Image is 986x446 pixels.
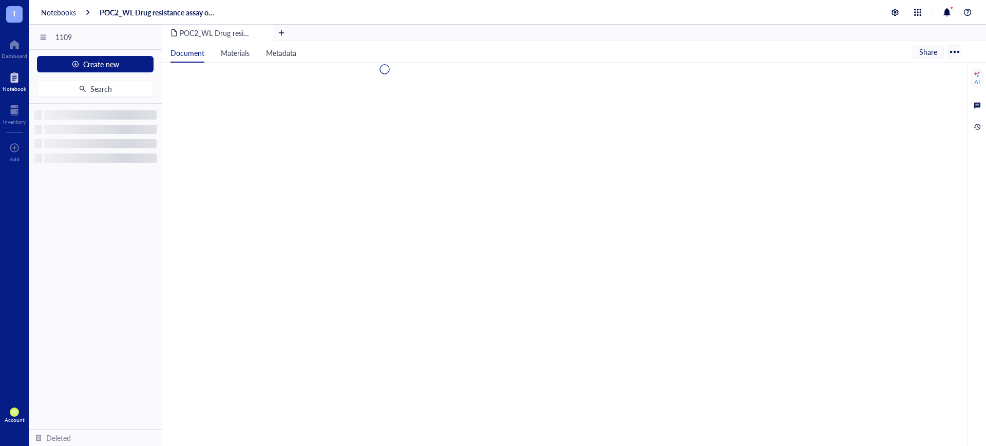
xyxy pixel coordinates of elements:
[2,53,27,59] div: Dashboard
[3,119,26,125] div: Inventory
[2,36,27,59] a: Dashboard
[46,432,71,443] div: Deleted
[37,56,154,72] button: Create new
[100,8,216,17] a: POC2_WL Drug resistance assay on N06A library
[221,48,250,58] span: Materials
[3,86,26,92] div: Notebook
[5,417,25,423] div: Account
[170,48,204,58] span: Document
[913,46,944,58] button: Share
[266,48,296,58] span: Metadata
[90,85,112,93] span: Search
[3,102,26,125] a: Inventory
[12,7,17,20] span: T
[55,32,157,42] span: 1109
[41,8,76,17] a: Notebooks
[10,156,20,162] div: Add
[37,81,154,97] button: Search
[974,78,980,86] div: AI
[12,410,17,415] span: PO
[919,47,937,56] span: Share
[83,60,119,68] span: Create new
[3,69,26,92] a: Notebook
